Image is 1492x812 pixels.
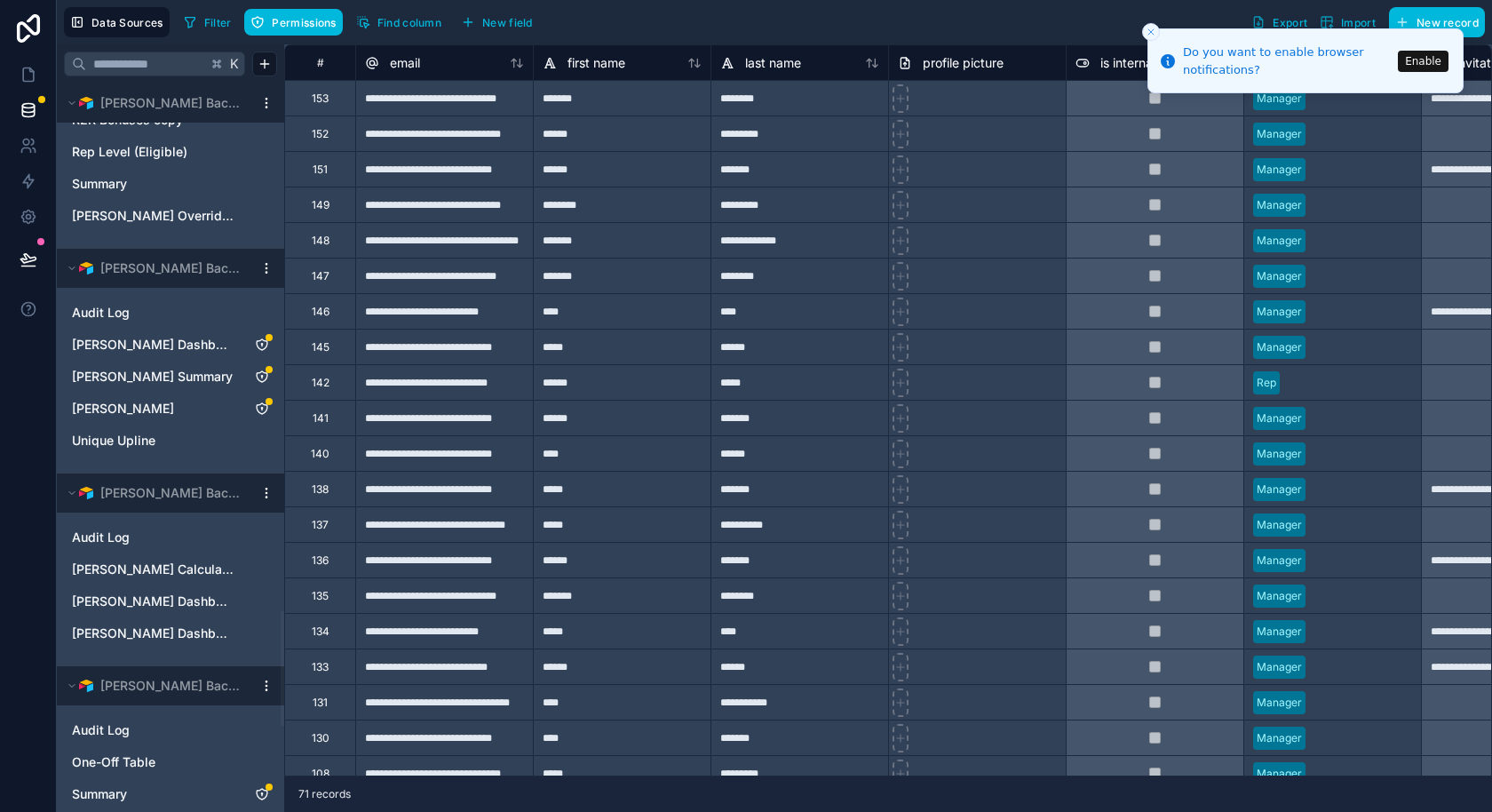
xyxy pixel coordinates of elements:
a: [PERSON_NAME] Dashboard View [72,593,234,610]
span: first name [567,54,625,72]
div: Isaac Summary [64,362,277,391]
div: Manager [1257,730,1302,746]
div: Manager [1257,695,1302,711]
span: profile picture [923,54,1004,72]
div: Audit Log [64,716,277,744]
div: Audit Log [64,523,277,552]
span: New field [482,16,533,29]
a: Audit Log [72,529,234,546]
div: Manager [1257,482,1302,498]
span: [PERSON_NAME] Backends [100,484,244,502]
div: Manager [1257,446,1302,462]
div: 153 [312,92,329,106]
button: New record [1389,7,1485,37]
button: Enable [1398,51,1448,72]
span: Data Sources [91,16,163,29]
button: Permissions [244,9,342,36]
span: Audit Log [72,721,130,739]
span: [PERSON_NAME] [72,400,174,418]
a: [PERSON_NAME] Dashboard View [72,336,234,354]
div: Brayden Searle Calculations/Support Columns [64,555,277,584]
div: Manager [1257,766,1302,782]
span: is internal [1100,54,1155,72]
div: Manager [1257,553,1302,569]
div: 140 [311,447,329,461]
button: Airtable Logo[PERSON_NAME] Backends [64,481,252,506]
button: Export [1245,7,1313,37]
div: Manager [1257,588,1302,604]
span: email [390,54,420,72]
div: 133 [312,660,329,674]
div: Do you want to enable browser notifications? [1183,44,1393,78]
div: Manager [1257,91,1302,107]
a: [PERSON_NAME] Calculations/Support Columns [72,561,234,578]
span: Unique Upline [72,432,155,450]
span: Permissions [272,16,336,29]
img: Airtable Logo [79,486,93,500]
span: last name [745,54,801,72]
div: 148 [312,234,329,248]
button: Import [1313,7,1382,37]
img: Airtable Logo [79,96,93,110]
a: [PERSON_NAME] Dashboard View [72,625,234,642]
div: 108 [312,767,329,781]
span: [PERSON_NAME] Backends [100,259,244,277]
button: Airtable Logo[PERSON_NAME] Backends [64,256,252,281]
button: Close toast [1142,23,1160,41]
span: 71 records [298,787,351,801]
span: Audit Log [72,529,130,546]
div: Manager [1257,659,1302,675]
a: Rep Level (Eligible) [72,143,234,161]
div: Audit Log [64,299,277,327]
a: [PERSON_NAME] [72,400,234,418]
div: 149 [312,198,329,212]
div: Manager [1257,126,1302,142]
div: Brayden Searle Dashboard View [64,587,277,616]
a: Permissions [244,9,349,36]
div: Summary [64,780,277,808]
div: One-Off Table [64,748,277,776]
img: Airtable Logo [79,261,93,275]
div: Manager [1257,339,1302,355]
div: 142 [312,376,329,390]
div: 146 [312,305,329,319]
div: Summary [64,170,277,198]
div: Zach King Overrides [64,202,277,230]
span: Find column [377,16,441,29]
span: One-Off Table [72,753,155,771]
div: 131 [313,696,328,710]
button: Data Sources [64,7,170,37]
div: Tim Headrick [64,394,277,423]
a: Summary [72,785,234,803]
div: 145 [312,340,329,354]
div: Dayne Schouten Dashboard View [64,619,277,648]
div: Unique Upline [64,426,277,455]
div: # [298,56,342,69]
span: [PERSON_NAME] Backends [100,94,244,112]
a: Audit Log [72,304,234,322]
div: 130 [312,731,329,745]
div: 134 [312,625,329,639]
span: Filter [204,16,232,29]
span: Summary [72,175,127,193]
div: Rep Level (Eligible) [64,138,277,166]
button: Airtable Logo[PERSON_NAME] Backends [64,91,252,115]
div: Manager [1257,517,1302,533]
div: Manager [1257,410,1302,426]
div: 147 [312,269,329,283]
a: [PERSON_NAME] Overrides [72,207,234,225]
a: Unique Upline [72,432,234,450]
div: Manager [1257,233,1302,249]
span: Rep Level (Eligible) [72,143,187,161]
div: Manager [1257,197,1302,213]
div: Isaac Smith Dashboard View [64,330,277,359]
button: Airtable Logo[PERSON_NAME] Backends [64,673,252,698]
img: Airtable Logo [79,679,93,693]
span: [PERSON_NAME] Backends [100,677,244,695]
a: [PERSON_NAME] Summary [72,368,234,386]
div: 152 [312,127,329,141]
